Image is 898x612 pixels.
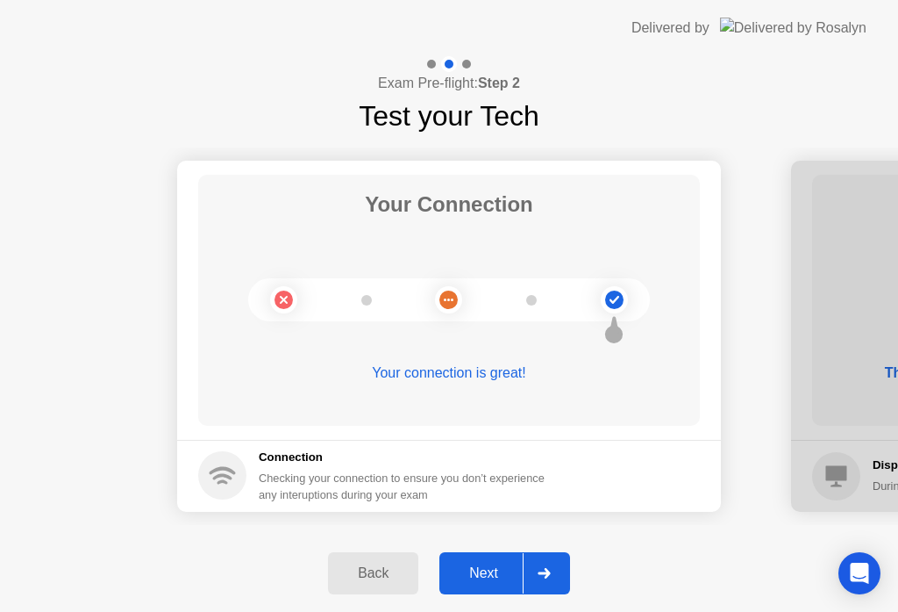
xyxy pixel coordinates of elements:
img: Delivered by Rosalyn [720,18,866,38]
button: Back [328,552,418,594]
h5: Connection [259,449,555,466]
button: Next [439,552,570,594]
b: Step 2 [478,76,520,90]
h1: Your Connection [365,189,533,220]
div: Checking your connection to ensure you don’t experience any interuptions during your exam [259,470,555,503]
div: Open Intercom Messenger [838,552,880,594]
div: Delivered by [631,18,709,39]
div: Next [445,565,523,581]
div: Back [333,565,413,581]
h1: Test your Tech [359,95,539,137]
div: Your connection is great! [198,363,700,384]
h4: Exam Pre-flight: [378,73,520,94]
